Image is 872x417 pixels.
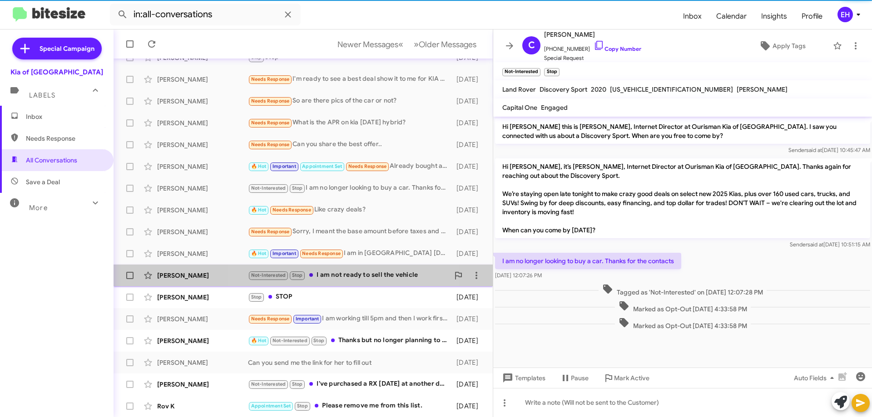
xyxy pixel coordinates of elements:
[12,38,102,59] a: Special Campaign
[398,39,403,50] span: «
[251,250,267,256] span: 🔥 Hot
[157,75,248,84] div: [PERSON_NAME]
[544,40,641,54] span: [PHONE_NUMBER]
[599,284,767,297] span: Tagged as 'Not-Interested' on [DATE] 12:07:28 PM
[272,163,296,169] span: Important
[615,317,751,330] span: Marked as Opt-Out [DATE] 4:33:58 PM
[302,250,341,256] span: Needs Response
[251,338,267,343] span: 🔥 Hot
[452,249,486,258] div: [DATE]
[452,402,486,411] div: [DATE]
[157,402,248,411] div: Rov K
[248,183,452,193] div: I am no longer looking to buy a car. Thanks for the contacts
[251,98,290,104] span: Needs Response
[502,68,540,76] small: Not-Interested
[26,134,103,143] span: Needs Response
[337,39,398,49] span: Newer Messages
[737,85,788,93] span: [PERSON_NAME]
[272,207,311,213] span: Needs Response
[709,3,754,29] a: Calendar
[452,206,486,215] div: [DATE]
[251,120,290,126] span: Needs Response
[251,316,290,322] span: Needs Response
[495,272,542,279] span: [DATE] 12:07:26 PM
[408,35,482,54] button: Next
[248,139,452,150] div: Can you share the best offer..
[251,229,290,235] span: Needs Response
[248,96,452,106] div: So are there pics of the car or not?
[157,293,248,302] div: [PERSON_NAME]
[500,370,545,386] span: Templates
[594,45,641,52] a: Copy Number
[591,85,606,93] span: 2020
[248,292,452,302] div: STOP
[292,381,303,387] span: Stop
[452,380,486,389] div: [DATE]
[614,370,649,386] span: Mark Active
[251,207,267,213] span: 🔥 Hot
[157,118,248,128] div: [PERSON_NAME]
[806,147,822,153] span: said at
[157,314,248,324] div: [PERSON_NAME]
[452,293,486,302] div: [DATE]
[157,206,248,215] div: [PERSON_NAME]
[571,370,589,386] span: Pause
[452,358,486,367] div: [DATE]
[794,370,837,386] span: Auto Fields
[553,370,596,386] button: Pause
[332,35,482,54] nav: Page navigation example
[157,358,248,367] div: [PERSON_NAME]
[251,381,286,387] span: Not-Interested
[452,118,486,128] div: [DATE]
[157,249,248,258] div: [PERSON_NAME]
[773,38,806,54] span: Apply Tags
[313,338,324,343] span: Stop
[502,103,537,112] span: Capital One
[735,38,828,54] button: Apply Tags
[544,68,559,76] small: Stop
[248,74,452,84] div: I'm ready to see a best deal show it to me for KIA ev6 or is this better deal only lip service
[676,3,709,29] a: Inbox
[788,147,870,153] span: Sender [DATE] 10:45:47 AM
[452,97,486,106] div: [DATE]
[157,227,248,236] div: [PERSON_NAME]
[830,7,862,22] button: EH
[419,39,476,49] span: Older Messages
[248,226,452,237] div: Sorry, I meant the base amount before taxes and fees not including the down payment. Sorry for th...
[157,184,248,193] div: [PERSON_NAME]
[302,163,342,169] span: Appointment Set
[452,184,486,193] div: [DATE]
[754,3,794,29] a: Insights
[248,248,452,259] div: I am in [GEOGRAPHIC_DATA] [DATE] 😥
[610,85,733,93] span: [US_VEHICLE_IDENTIFICATION_NUMBER]
[495,253,681,269] p: I am no longer looking to buy a car. Thanks for the contacts
[157,140,248,149] div: [PERSON_NAME]
[296,316,319,322] span: Important
[251,272,286,278] span: Not-Interested
[495,158,870,238] p: Hi [PERSON_NAME], it’s [PERSON_NAME], Internet Director at Ourisman Kia of [GEOGRAPHIC_DATA]. Tha...
[297,403,308,409] span: Stop
[348,163,387,169] span: Needs Response
[248,118,452,128] div: What is the APR on kia [DATE] hybrid?
[495,118,870,144] p: Hi [PERSON_NAME] this is [PERSON_NAME], Internet Director at Ourisman Kia of [GEOGRAPHIC_DATA]. I...
[794,3,830,29] a: Profile
[251,294,262,300] span: Stop
[157,162,248,171] div: [PERSON_NAME]
[248,401,452,411] div: Please remove me from this list.
[452,75,486,84] div: [DATE]
[248,379,452,389] div: I've purchased a RX [DATE] at another dealer. Thank you for reaching out.
[251,403,291,409] span: Appointment Set
[248,314,452,324] div: I am working till 5pm and then I work first thing 4am so this evening KS going to be tight. I don...
[157,336,248,345] div: [PERSON_NAME]
[248,270,449,280] div: I am not ready to sell the vehicle
[272,250,296,256] span: Important
[787,370,845,386] button: Auto Fields
[248,205,452,215] div: Like crazy deals?
[790,241,870,248] span: Sender [DATE] 10:51:15 AM
[26,177,60,186] span: Save a Deal
[29,91,55,99] span: Labels
[452,140,486,149] div: [DATE]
